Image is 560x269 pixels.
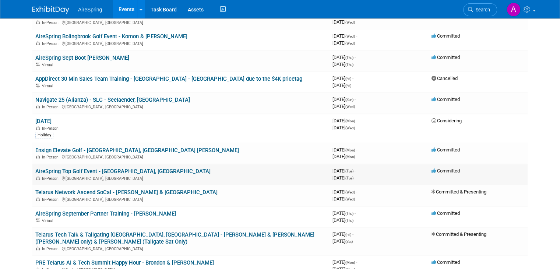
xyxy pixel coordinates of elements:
span: [DATE] [332,231,353,237]
span: [DATE] [332,40,355,46]
div: Holiday [35,132,53,139]
span: (Wed) [345,190,355,194]
span: - [356,147,357,153]
span: In-Person [42,126,61,131]
a: Ensign Elevate Golf - [GEOGRAPHIC_DATA], [GEOGRAPHIC_DATA] [PERSON_NAME] [35,147,239,154]
span: [DATE] [332,238,353,244]
img: Virtual Event [36,84,40,87]
div: [GEOGRAPHIC_DATA], [GEOGRAPHIC_DATA] [35,175,327,181]
span: Committed [432,33,460,39]
span: Committed [432,168,460,174]
span: [DATE] [332,217,353,223]
span: (Mon) [345,119,355,123]
a: PRE Telarus AI & Tech Summit Happy Hour - Brondon & [PERSON_NAME] [35,259,214,266]
span: (Wed) [345,20,355,24]
span: (Thu) [345,219,353,223]
span: AireSpring [78,7,102,13]
span: - [352,231,353,237]
span: [DATE] [332,147,357,153]
span: (Thu) [345,56,353,60]
span: (Wed) [345,34,355,38]
span: (Tue) [345,176,353,180]
span: In-Person [42,20,61,25]
span: - [352,76,353,81]
span: - [355,97,356,102]
img: Virtual Event [36,219,40,222]
img: In-Person Event [36,126,40,130]
a: Telarus Network Ascend SoCal - [PERSON_NAME] & [GEOGRAPHIC_DATA] [35,189,218,196]
a: AireSpring Sept Boot [PERSON_NAME] [35,55,129,61]
span: [DATE] [332,33,357,39]
span: [DATE] [332,168,356,174]
span: Committed [432,147,460,153]
span: (Fri) [345,77,351,81]
span: Committed [432,210,460,216]
a: Search [463,3,497,16]
span: - [355,210,356,216]
span: [DATE] [332,76,353,81]
span: (Mon) [345,155,355,159]
a: AireSpring Top Golf Event - [GEOGRAPHIC_DATA], [GEOGRAPHIC_DATA] [35,168,211,175]
span: Virtual [42,63,55,67]
div: [GEOGRAPHIC_DATA], [GEOGRAPHIC_DATA] [35,196,327,202]
span: Committed [432,55,460,60]
span: (Sat) [345,240,353,244]
span: - [355,168,356,174]
span: Virtual [42,84,55,88]
img: In-Person Event [36,155,40,158]
span: (Wed) [345,41,355,45]
a: AireSpring September Partner Training - [PERSON_NAME] [35,210,176,217]
span: In-Person [42,41,61,46]
span: - [356,33,357,39]
img: In-Person Event [36,247,40,250]
img: In-Person Event [36,197,40,201]
span: Committed [432,97,460,102]
div: [GEOGRAPHIC_DATA], [GEOGRAPHIC_DATA] [35,19,327,25]
img: In-Person Event [36,176,40,180]
span: (Thu) [345,63,353,67]
span: Virtual [42,219,55,223]
span: Committed & Presenting [432,189,486,195]
a: AireSpring Bolingbrook Golf Event - Komon & [PERSON_NAME] [35,33,187,40]
span: (Fri) [345,84,351,88]
img: Virtual Event [36,63,40,66]
div: [GEOGRAPHIC_DATA], [GEOGRAPHIC_DATA] [35,40,327,46]
span: [DATE] [332,125,355,130]
span: In-Person [42,105,61,109]
span: [DATE] [332,118,357,123]
span: (Fri) [345,233,351,237]
span: [DATE] [332,83,351,88]
span: (Thu) [345,212,353,216]
span: [DATE] [332,97,356,102]
span: In-Person [42,155,61,160]
span: [DATE] [332,196,355,202]
span: [DATE] [332,19,355,25]
span: [DATE] [332,154,355,159]
span: Committed & Presenting [432,231,486,237]
a: Navigate 25 (Alianza) - SLC - Seelaender, [GEOGRAPHIC_DATA] [35,97,190,103]
span: (Mon) [345,148,355,152]
div: [GEOGRAPHIC_DATA], [GEOGRAPHIC_DATA] [35,245,327,251]
a: [DATE] [35,118,52,125]
span: [DATE] [332,55,356,60]
span: [DATE] [332,175,353,181]
a: AppDirect 30 Min Sales Team Training - [GEOGRAPHIC_DATA] - [GEOGRAPHIC_DATA] due to the $4K pricetag [35,76,302,82]
span: [DATE] [332,259,357,265]
span: (Wed) [345,126,355,130]
span: In-Person [42,176,61,181]
span: In-Person [42,247,61,251]
img: In-Person Event [36,41,40,45]
span: (Wed) [345,197,355,201]
span: [DATE] [332,210,356,216]
span: [DATE] [332,189,357,195]
span: [DATE] [332,62,353,67]
div: [GEOGRAPHIC_DATA], [GEOGRAPHIC_DATA] [35,154,327,160]
img: ExhibitDay [32,6,69,14]
span: (Tue) [345,169,353,173]
img: In-Person Event [36,20,40,24]
img: Angie Handal [507,3,521,17]
span: Committed [432,259,460,265]
span: (Wed) [345,105,355,109]
span: Considering [432,118,462,123]
span: - [355,55,356,60]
